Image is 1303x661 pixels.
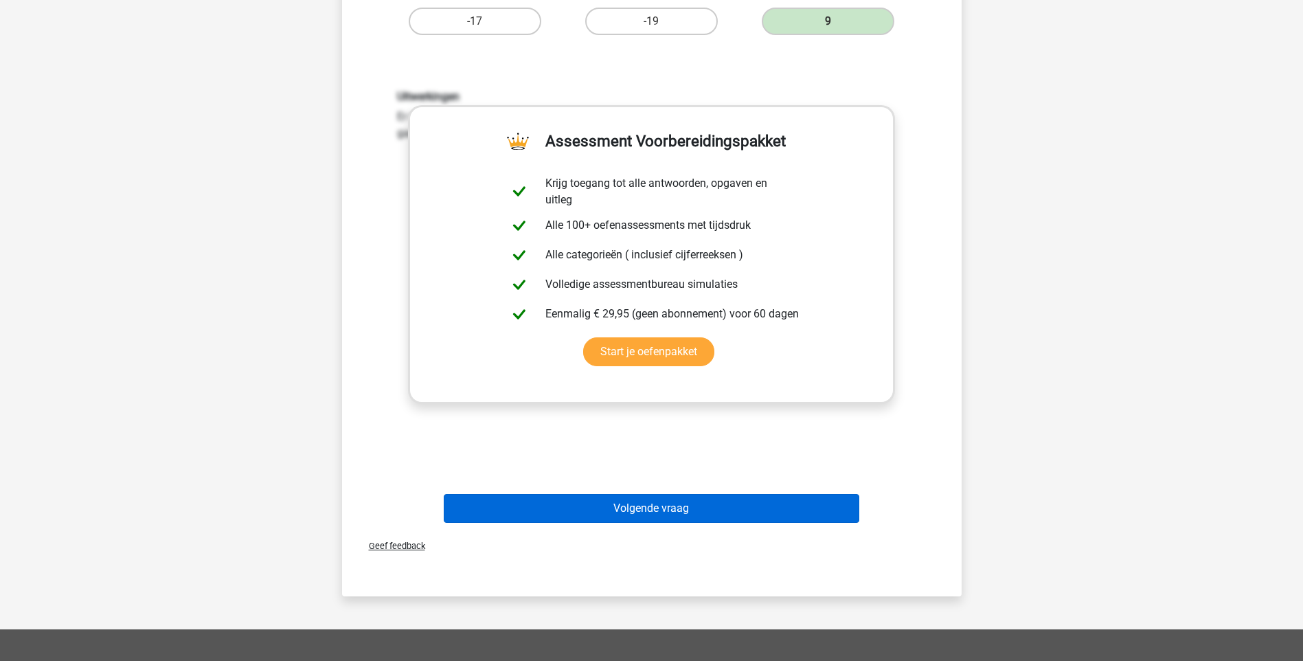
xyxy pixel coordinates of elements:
[762,8,894,35] label: 9
[397,90,907,103] h6: Uitwerkingen
[585,8,718,35] label: -19
[358,541,425,551] span: Geef feedback
[409,8,541,35] label: -17
[583,337,714,366] a: Start je oefenpakket
[444,494,859,523] button: Volgende vraag
[387,90,917,269] div: Er is hier sprake van een afwisselende reeks. Eerst gaat het +2, dan gaat het -1, dan gaat het +2...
